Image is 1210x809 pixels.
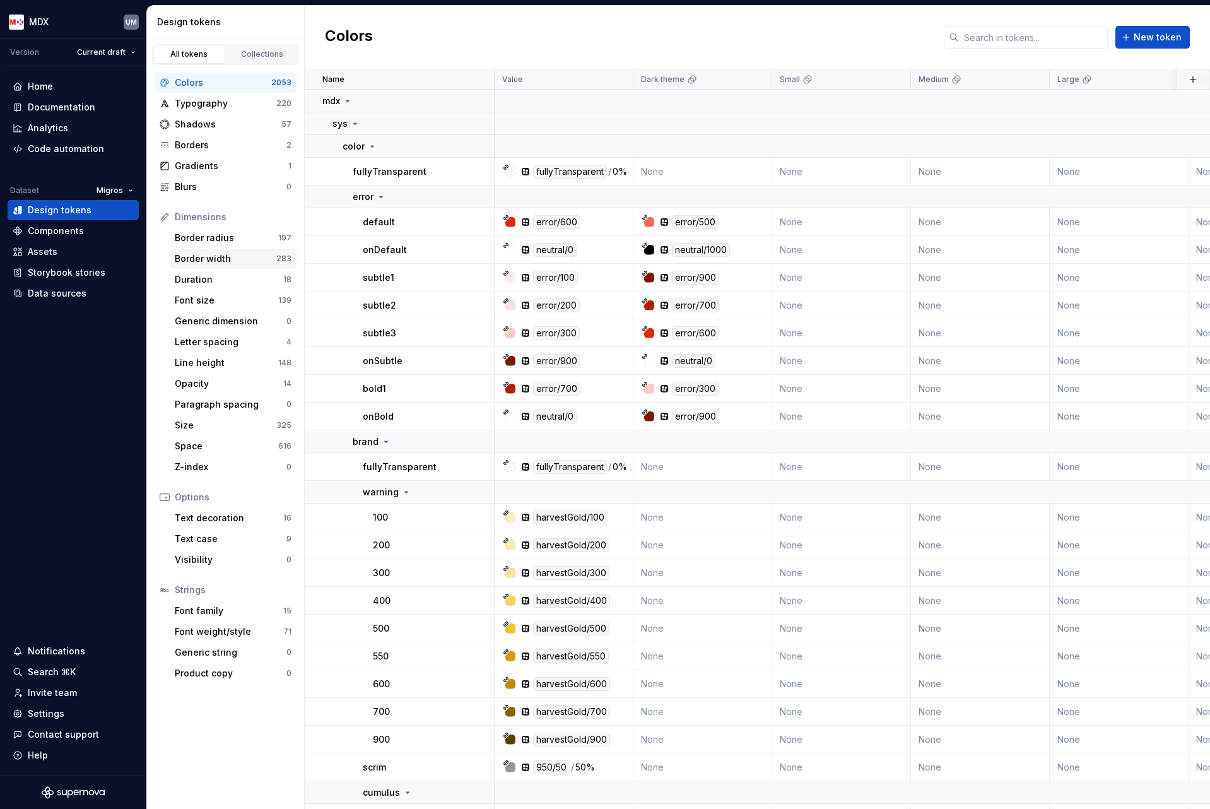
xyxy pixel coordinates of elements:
p: subtle2 [363,299,396,312]
p: 200 [373,539,390,552]
div: error/200 [533,298,580,312]
div: UM [126,17,137,27]
td: None [772,403,911,430]
div: Borders [175,139,286,151]
input: Search in tokens... [959,26,1108,49]
td: None [772,642,911,670]
button: New token [1115,26,1190,49]
a: Borders2 [155,135,297,155]
div: 0 [286,462,291,472]
div: 2 [286,140,291,150]
a: Font weight/style71 [170,622,297,642]
p: 100 [373,511,388,524]
td: None [633,453,772,481]
a: Product copy0 [170,663,297,683]
div: Opacity [175,377,283,390]
td: None [772,559,911,587]
div: 9 [286,534,291,544]
div: Code automation [28,143,104,155]
p: warning [363,486,399,499]
div: Data sources [28,287,86,300]
p: 300 [373,567,390,579]
a: Duration18 [170,269,297,290]
div: error/700 [533,382,580,396]
p: color [343,140,365,153]
p: onDefault [363,244,407,256]
td: None [633,158,772,186]
a: Generic string0 [170,642,297,663]
div: Product copy [175,667,286,680]
div: 0 [286,668,291,678]
td: None [772,158,911,186]
div: 0 [286,182,291,192]
td: None [911,319,1050,347]
div: 57 [281,119,291,129]
div: 1 [288,161,291,171]
div: Visibility [175,553,286,566]
a: Supernova Logo [42,786,105,799]
div: neutral/0 [672,354,715,368]
td: None [911,504,1050,531]
td: None [633,587,772,615]
td: None [1050,292,1189,319]
div: Assets [28,245,57,258]
p: subtle3 [363,327,396,340]
td: None [911,531,1050,559]
td: None [1050,403,1189,430]
div: fullyTransparent [533,460,607,474]
div: error/900 [533,354,580,368]
a: Border radius197 [170,228,297,248]
div: Border width [175,252,276,265]
td: None [633,504,772,531]
div: error/300 [672,382,719,396]
div: harvestGold/200 [533,538,609,552]
a: Opacity14 [170,374,297,394]
div: 71 [283,627,291,637]
div: harvestGold/100 [533,511,608,524]
td: None [772,615,911,642]
button: Help [8,745,139,765]
div: 197 [278,233,291,243]
div: Strings [175,584,291,596]
p: 700 [373,706,390,718]
div: Z-index [175,461,286,473]
button: Contact support [8,724,139,745]
p: bold1 [363,382,386,395]
a: Blurs0 [155,177,297,197]
div: Letter spacing [175,336,286,348]
td: None [772,319,911,347]
div: Options [175,491,291,504]
div: / [571,760,574,774]
p: default [363,216,395,228]
td: None [633,531,772,559]
td: None [911,347,1050,375]
div: Design tokens [157,16,299,28]
td: None [772,236,911,264]
td: None [772,698,911,726]
div: Dimensions [175,211,291,223]
p: 900 [373,733,390,746]
div: 139 [278,295,291,305]
div: 148 [278,358,291,368]
td: None [911,615,1050,642]
div: error/900 [672,271,719,285]
td: None [911,453,1050,481]
td: None [1050,504,1189,531]
a: Line height148 [170,353,297,373]
div: harvestGold/900 [533,733,610,747]
td: None [1050,347,1189,375]
p: Medium [919,74,949,85]
p: cumulus [363,786,400,799]
div: Font size [175,294,278,307]
div: Space [175,440,278,452]
div: harvestGold/400 [533,594,610,608]
a: Invite team [8,683,139,703]
a: Size325 [170,415,297,435]
div: Shadows [175,118,281,131]
td: None [911,208,1050,236]
button: MDXUM [3,8,144,35]
div: Generic string [175,646,286,659]
td: None [911,292,1050,319]
td: None [911,698,1050,726]
div: Size [175,419,276,432]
